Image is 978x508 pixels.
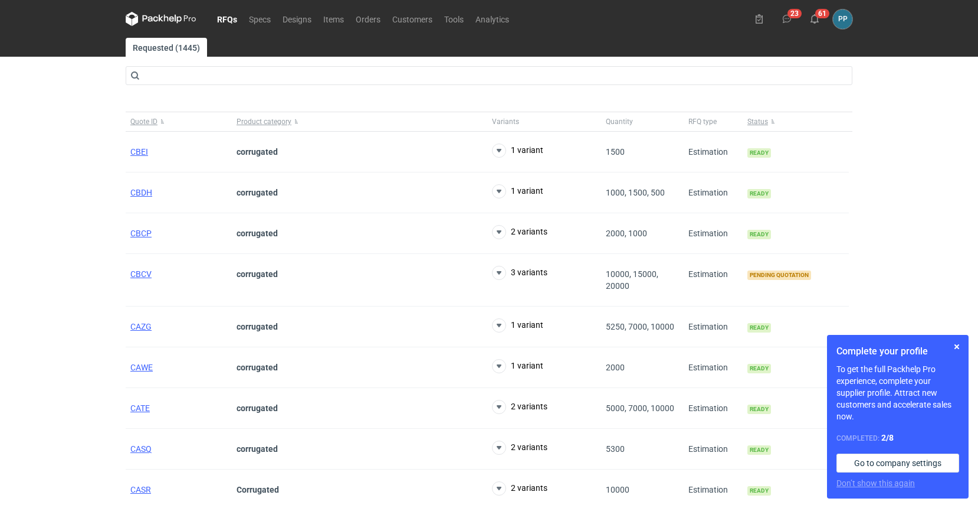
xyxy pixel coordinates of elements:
[836,363,959,422] p: To get the full Packhelp Pro experience, complete your supplier profile. Attract new customers an...
[130,403,150,413] a: CATE
[684,347,743,388] div: Estimation
[606,444,625,454] span: 5300
[237,444,278,454] strong: corrugated
[130,147,148,157] a: CBEI
[747,189,771,198] span: Ready
[833,9,852,29] div: Paweł Puch
[492,117,519,126] span: Variants
[237,188,278,197] strong: corrugated
[606,485,629,494] span: 10000
[130,485,151,494] a: CASR
[950,340,964,354] button: Skip for now
[126,112,232,131] button: Quote ID
[747,117,768,126] span: Status
[470,12,515,26] a: Analytics
[606,188,665,197] span: 1000, 1500, 500
[606,229,647,238] span: 2000, 1000
[237,363,278,372] strong: corrugated
[747,364,771,373] span: Ready
[747,486,771,496] span: Ready
[684,388,743,429] div: Estimation
[492,359,543,373] button: 1 variant
[492,225,547,239] button: 2 variants
[606,269,658,291] span: 10000, 15000, 20000
[237,403,278,413] strong: corrugated
[438,12,470,26] a: Tools
[836,344,959,359] h1: Complete your profile
[237,147,278,157] strong: corrugated
[836,477,915,489] button: Don’t show this again
[492,144,543,158] button: 1 variant
[130,269,152,279] a: CBCV
[130,117,157,126] span: Quote ID
[805,9,824,28] button: 61
[350,12,386,26] a: Orders
[836,454,959,473] a: Go to company settings
[833,9,852,29] button: PP
[606,147,625,157] span: 1500
[232,112,487,131] button: Product category
[243,12,277,26] a: Specs
[386,12,438,26] a: Customers
[684,429,743,470] div: Estimation
[492,318,543,333] button: 1 variant
[606,322,674,331] span: 5250, 7000, 10000
[777,9,796,28] button: 23
[237,485,279,494] strong: Corrugated
[277,12,317,26] a: Designs
[606,363,625,372] span: 2000
[492,184,543,198] button: 1 variant
[492,481,547,496] button: 2 variants
[237,117,291,126] span: Product category
[317,12,350,26] a: Items
[747,405,771,414] span: Ready
[492,266,547,280] button: 3 variants
[130,444,152,454] a: CASQ
[606,403,674,413] span: 5000, 7000, 10000
[130,322,152,331] a: CAZG
[747,445,771,455] span: Ready
[881,433,894,442] strong: 2 / 8
[747,271,811,280] span: Pending quotation
[237,322,278,331] strong: corrugated
[126,12,196,26] svg: Packhelp Pro
[684,172,743,213] div: Estimation
[743,112,849,131] button: Status
[237,229,278,238] strong: corrugated
[130,188,152,197] a: CBDH
[492,441,547,455] button: 2 variants
[836,432,959,444] div: Completed:
[688,117,717,126] span: RFQ type
[126,38,207,57] a: Requested (1445)
[130,229,152,238] a: CBCP
[684,307,743,347] div: Estimation
[237,269,278,279] strong: corrugated
[684,254,743,307] div: Estimation
[747,230,771,239] span: Ready
[684,213,743,254] div: Estimation
[606,117,633,126] span: Quantity
[211,12,243,26] a: RFQs
[747,148,771,158] span: Ready
[684,132,743,172] div: Estimation
[747,323,771,333] span: Ready
[130,363,153,372] a: CAWE
[492,400,547,414] button: 2 variants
